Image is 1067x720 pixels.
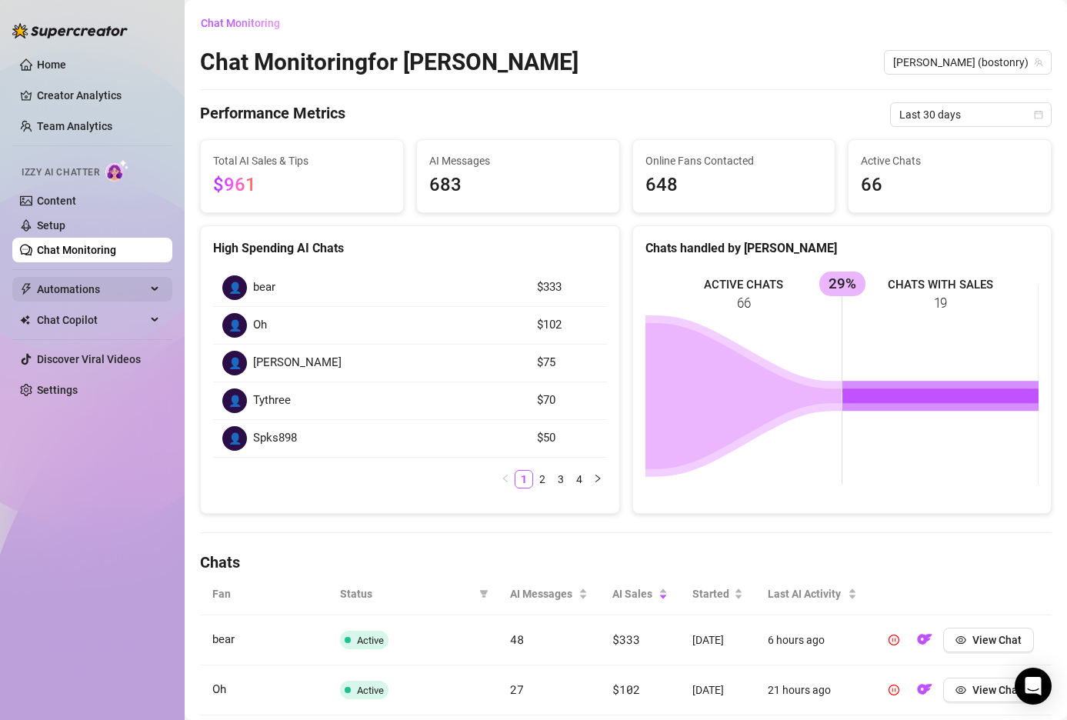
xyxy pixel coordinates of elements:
[955,635,966,645] span: eye
[37,83,160,108] a: Creator Analytics
[593,474,602,483] span: right
[589,470,607,488] button: right
[943,628,1034,652] button: View Chat
[20,315,30,325] img: Chat Copilot
[972,634,1022,646] span: View Chat
[515,470,533,488] li: 1
[680,573,756,615] th: Started
[589,470,607,488] li: Next Page
[612,585,655,602] span: AI Sales
[972,684,1022,696] span: View Chat
[943,678,1034,702] button: View Chat
[755,665,869,715] td: 21 hours ago
[476,582,492,605] span: filter
[222,313,247,338] div: 👤
[680,615,756,665] td: [DATE]
[861,152,1039,169] span: Active Chats
[612,682,639,697] span: $102
[537,316,597,335] article: $102
[200,102,345,127] h4: Performance Metrics
[917,632,932,647] img: OF
[37,308,146,332] span: Chat Copilot
[645,171,823,200] span: 648
[537,354,597,372] article: $75
[912,687,937,699] a: OF
[253,429,297,448] span: Spks898
[537,278,597,297] article: $333
[496,470,515,488] button: left
[893,51,1042,74] span: Ryan (bostonry)
[212,682,226,696] span: Oh
[570,470,589,488] li: 4
[1015,668,1052,705] div: Open Intercom Messenger
[37,195,76,207] a: Content
[515,471,532,488] a: 1
[692,585,732,602] span: Started
[37,120,112,132] a: Team Analytics
[861,171,1039,200] span: 66
[912,637,937,649] a: OF
[510,632,523,647] span: 48
[253,316,267,335] span: Oh
[680,665,756,715] td: [DATE]
[200,11,292,35] button: Chat Monitoring
[222,275,247,300] div: 👤
[200,48,579,77] h2: Chat Monitoring for [PERSON_NAME]
[645,152,823,169] span: Online Fans Contacted
[37,277,146,302] span: Automations
[955,685,966,695] span: eye
[222,426,247,451] div: 👤
[1034,110,1043,119] span: calendar
[537,392,597,410] article: $70
[37,219,65,232] a: Setup
[357,635,384,646] span: Active
[917,682,932,697] img: OF
[200,552,1052,573] h4: Chats
[37,244,116,256] a: Chat Monitoring
[105,159,129,182] img: AI Chatter
[1034,58,1043,67] span: team
[213,238,607,258] div: High Spending AI Chats
[571,471,588,488] a: 4
[498,573,600,615] th: AI Messages
[600,573,679,615] th: AI Sales
[912,628,937,652] button: OF
[222,388,247,413] div: 👤
[37,384,78,396] a: Settings
[253,354,342,372] span: [PERSON_NAME]
[755,573,869,615] th: Last AI Activity
[552,471,569,488] a: 3
[201,17,280,29] span: Chat Monitoring
[479,589,488,598] span: filter
[889,685,899,695] span: pause-circle
[889,635,899,645] span: pause-circle
[37,58,66,71] a: Home
[429,171,607,200] span: 683
[212,632,235,646] span: bear
[20,283,32,295] span: thunderbolt
[200,573,328,615] th: Fan
[510,585,575,602] span: AI Messages
[612,632,639,647] span: $333
[213,174,256,195] span: $961
[533,470,552,488] li: 2
[537,429,597,448] article: $50
[222,351,247,375] div: 👤
[534,471,551,488] a: 2
[357,685,384,696] span: Active
[912,678,937,702] button: OF
[22,165,99,180] span: Izzy AI Chatter
[253,278,275,297] span: bear
[496,470,515,488] li: Previous Page
[429,152,607,169] span: AI Messages
[755,615,869,665] td: 6 hours ago
[899,103,1042,126] span: Last 30 days
[340,585,473,602] span: Status
[645,238,1039,258] div: Chats handled by [PERSON_NAME]
[37,353,141,365] a: Discover Viral Videos
[12,23,128,38] img: logo-BBDzfeDw.svg
[213,152,391,169] span: Total AI Sales & Tips
[552,470,570,488] li: 3
[510,682,523,697] span: 27
[501,474,510,483] span: left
